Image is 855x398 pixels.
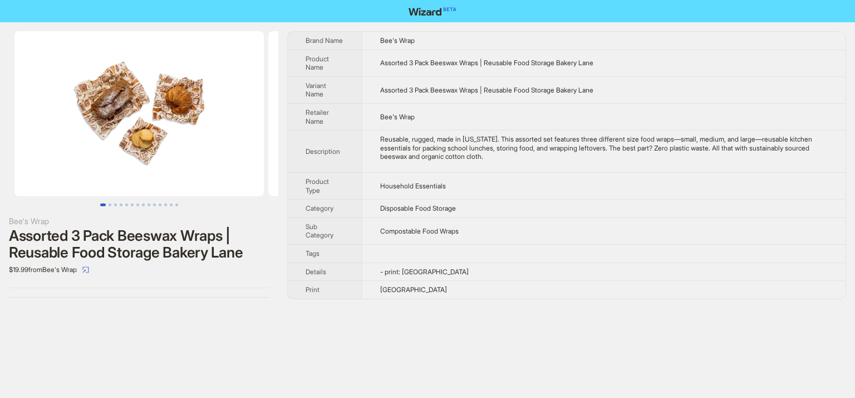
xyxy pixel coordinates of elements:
img: Assorted 3 Pack Beeswax Wraps | Reusable Food Storage Bakery Lane Assorted 3 Pack Beeswax Wraps |... [268,31,518,196]
div: $19.99 from Bee's Wrap [9,261,269,279]
button: Go to slide 10 [153,203,156,206]
span: Tags [306,249,320,258]
span: Product Type [306,177,329,195]
button: Go to slide 13 [170,203,173,206]
span: Bee's Wrap [380,113,415,121]
span: Household Essentials [380,182,446,190]
span: Retailer Name [306,108,329,125]
button: Go to slide 1 [100,203,106,206]
button: Go to slide 7 [136,203,139,206]
button: Go to slide 8 [142,203,145,206]
span: Brand Name [306,36,343,45]
button: Go to slide 5 [125,203,128,206]
span: Assorted 3 Pack Beeswax Wraps | Reusable Food Storage Bakery Lane [380,86,593,94]
span: Compostable Food Wraps [380,227,459,235]
span: Variant Name [306,81,326,99]
img: Assorted 3 Pack Beeswax Wraps | Reusable Food Storage Bakery Lane Assorted 3 Pack Beeswax Wraps |... [14,31,264,196]
button: Go to slide 4 [120,203,122,206]
span: Print [306,285,320,294]
span: Sub Category [306,222,333,240]
button: Go to slide 6 [131,203,134,206]
span: Category [306,204,333,212]
button: Go to slide 11 [159,203,161,206]
button: Go to slide 9 [148,203,150,206]
div: Assorted 3 Pack Beeswax Wraps | Reusable Food Storage Bakery Lane [9,227,269,261]
button: Go to slide 14 [175,203,178,206]
span: Product Name [306,55,329,72]
button: Go to slide 12 [164,203,167,206]
button: Go to slide 2 [109,203,111,206]
span: Bee's Wrap [380,36,415,45]
span: Disposable Food Storage [380,204,456,212]
span: Description [306,147,340,156]
span: Assorted 3 Pack Beeswax Wraps | Reusable Food Storage Bakery Lane [380,59,593,67]
span: [GEOGRAPHIC_DATA] [380,285,447,294]
button: Go to slide 3 [114,203,117,206]
span: - print: [GEOGRAPHIC_DATA] [380,268,469,276]
span: Details [306,268,326,276]
span: select [82,266,89,273]
div: Reusable, rugged, made in Vermont. This assorted set features three different size food wraps—sma... [380,135,828,161]
div: Bee's Wrap [9,215,269,227]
